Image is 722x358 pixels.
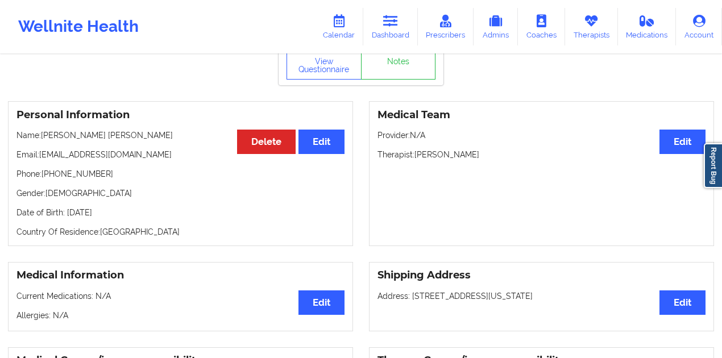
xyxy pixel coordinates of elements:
p: Address: [STREET_ADDRESS][US_STATE] [377,290,706,302]
p: Name: [PERSON_NAME] [PERSON_NAME] [16,130,345,141]
p: Phone: [PHONE_NUMBER] [16,168,345,180]
button: Edit [298,130,345,154]
p: Provider: N/A [377,130,706,141]
button: View Questionnaire [287,51,362,80]
a: Notes [361,51,436,80]
p: Gender: [DEMOGRAPHIC_DATA] [16,188,345,199]
button: Edit [298,290,345,315]
h3: Shipping Address [377,269,706,282]
a: Account [676,8,722,45]
h3: Medical Team [377,109,706,122]
a: Report Bug [704,143,722,188]
p: Date of Birth: [DATE] [16,207,345,218]
a: Admins [474,8,518,45]
a: Coaches [518,8,565,45]
h3: Personal Information [16,109,345,122]
a: Prescribers [418,8,474,45]
p: Current Medications: N/A [16,290,345,302]
a: Medications [618,8,677,45]
button: Delete [237,130,296,154]
p: Therapist: [PERSON_NAME] [377,149,706,160]
a: Therapists [565,8,618,45]
p: Country Of Residence: [GEOGRAPHIC_DATA] [16,226,345,238]
button: Edit [659,290,706,315]
a: Dashboard [363,8,418,45]
p: Allergies: N/A [16,310,345,321]
h3: Medical Information [16,269,345,282]
a: Calendar [314,8,363,45]
p: Email: [EMAIL_ADDRESS][DOMAIN_NAME] [16,149,345,160]
button: Edit [659,130,706,154]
